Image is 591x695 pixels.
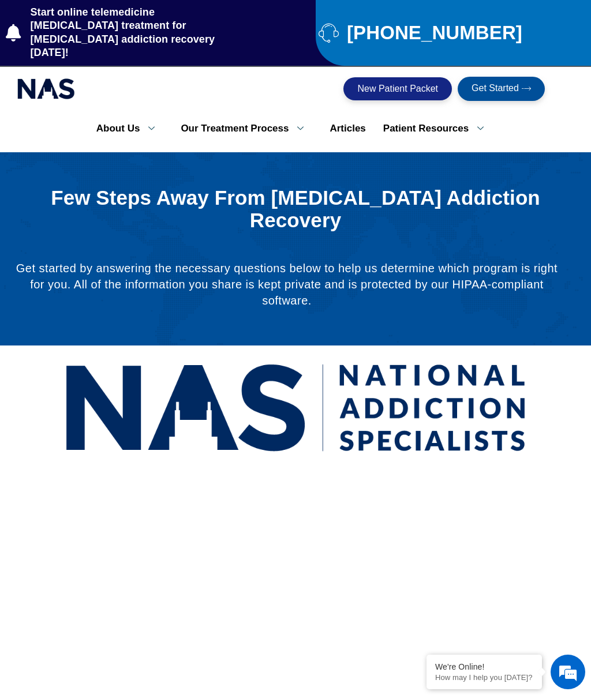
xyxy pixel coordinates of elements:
[357,84,438,93] span: New Patient Packet
[472,84,519,94] span: Get Started
[28,6,243,60] span: Start online telemedicine [MEDICAL_DATA] treatment for [MEDICAL_DATA] addiction recovery [DATE]!
[88,117,173,141] a: About Us
[344,27,522,39] span: [PHONE_NUMBER]
[343,77,452,100] a: New Patient Packet
[6,6,243,60] a: Start online telemedicine [MEDICAL_DATA] treatment for [MEDICAL_DATA] addiction recovery [DATE]!
[435,662,533,671] div: We're Online!
[435,673,533,682] p: How may I help you today?
[17,76,75,102] img: national addiction specialists online suboxone clinic - logo
[65,351,526,464] img: National Addiction Specialists
[40,187,551,231] h1: Few Steps Away From [MEDICAL_DATA] Addiction Recovery
[375,117,501,141] a: Patient Resources
[319,22,585,43] a: [PHONE_NUMBER]
[458,77,545,101] a: Get Started
[321,117,374,141] a: Articles
[172,117,321,141] a: Our Treatment Process
[12,260,562,309] p: Get started by answering the necessary questions below to help us determine which program is righ...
